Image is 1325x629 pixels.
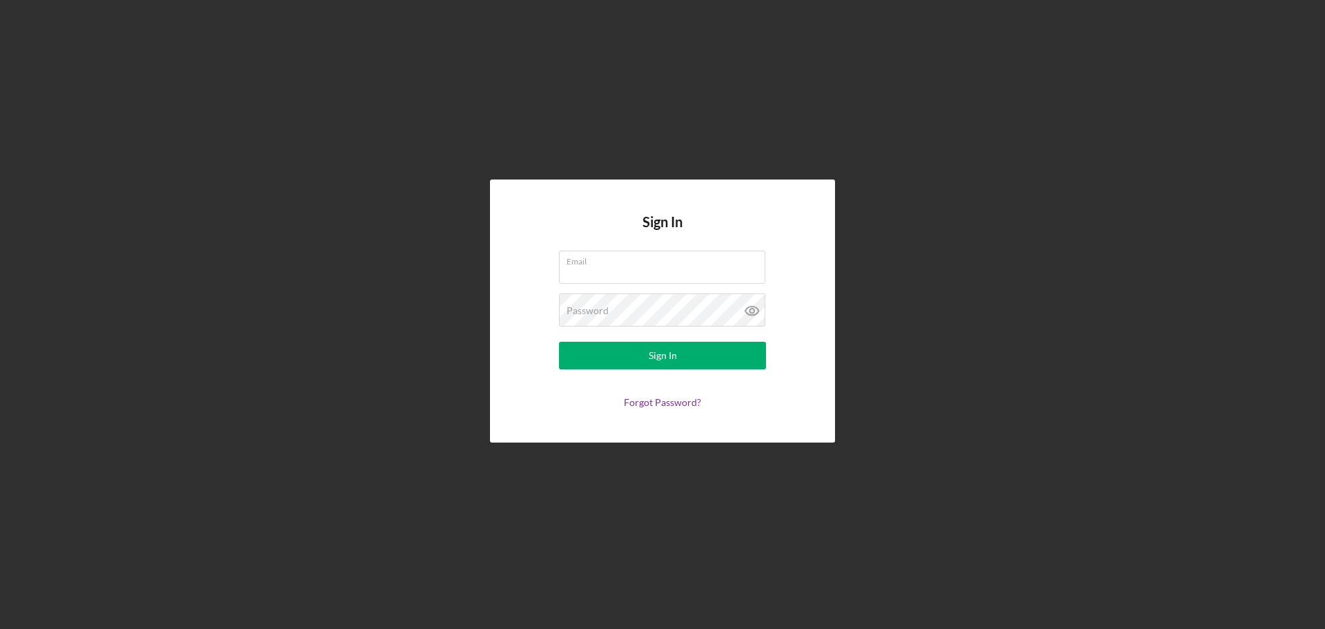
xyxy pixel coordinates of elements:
[567,305,609,316] label: Password
[624,396,701,408] a: Forgot Password?
[559,342,766,369] button: Sign In
[649,342,677,369] div: Sign In
[567,251,765,267] label: Email
[642,214,683,251] h4: Sign In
